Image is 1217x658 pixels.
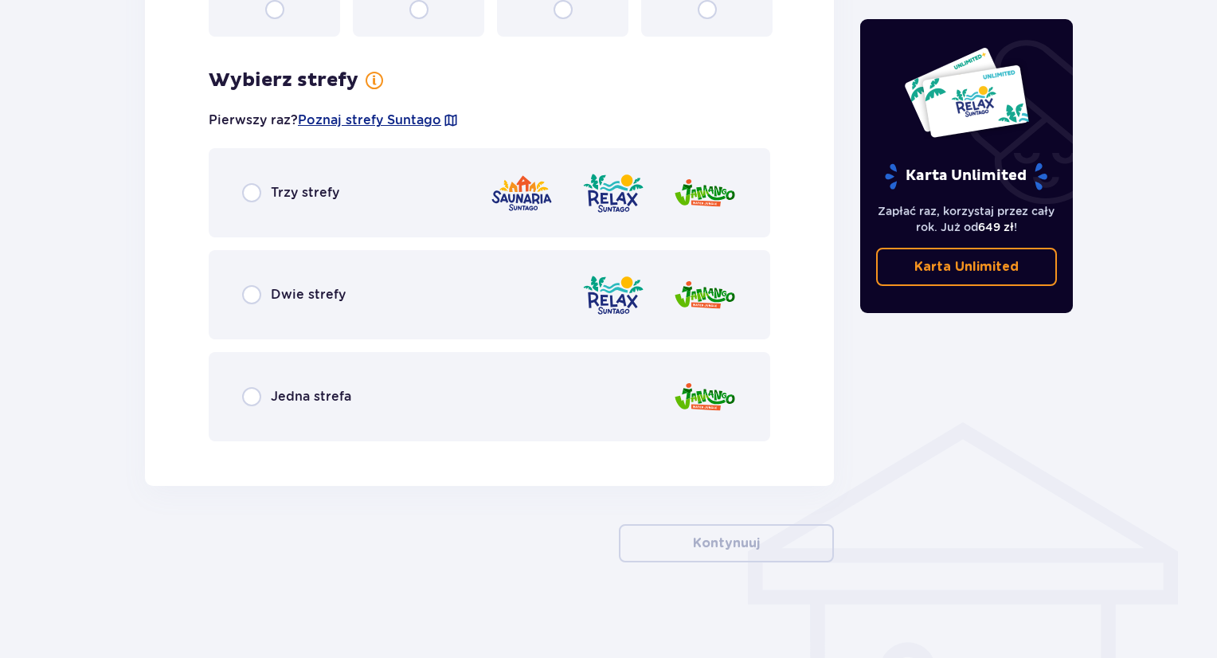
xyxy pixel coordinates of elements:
[298,112,441,129] a: Poznaj strefy Suntago
[673,374,737,420] img: Jamango
[581,272,645,318] img: Relax
[876,248,1058,286] a: Karta Unlimited
[581,170,645,216] img: Relax
[673,170,737,216] img: Jamango
[619,524,834,562] button: Kontynuuj
[903,46,1030,139] img: Dwie karty całoroczne do Suntago z napisem 'UNLIMITED RELAX', na białym tle z tropikalnymi liśćmi...
[693,535,760,552] p: Kontynuuj
[978,221,1014,233] span: 649 zł
[271,388,351,405] span: Jedna strefa
[876,203,1058,235] p: Zapłać raz, korzystaj przez cały rok. Już od !
[209,69,358,92] h3: Wybierz strefy
[673,272,737,318] img: Jamango
[271,184,339,202] span: Trzy strefy
[883,163,1049,190] p: Karta Unlimited
[914,258,1019,276] p: Karta Unlimited
[209,112,459,129] p: Pierwszy raz?
[271,286,346,304] span: Dwie strefy
[490,170,554,216] img: Saunaria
